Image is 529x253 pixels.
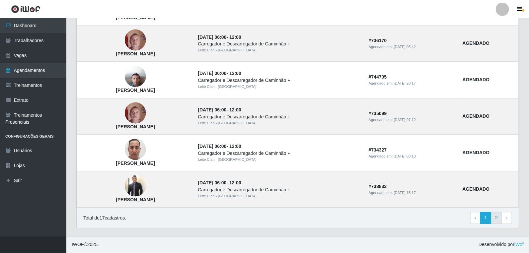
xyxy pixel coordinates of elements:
[198,34,241,40] strong: -
[116,88,155,93] strong: [PERSON_NAME]
[116,124,155,130] strong: [PERSON_NAME]
[229,144,241,149] time: 12:00
[394,155,416,158] time: [DATE] 03:13
[369,38,387,43] strong: # 736170
[198,150,360,157] div: Carregador e Descarregador de Caminhão +
[125,99,146,127] img: Jose Gilmar de Oliveira morais
[198,121,360,126] div: Leite Clan - [GEOGRAPHIC_DATA]
[369,117,455,123] div: Agendado em:
[198,77,360,84] div: Carregador e Descarregador de Caminhão +
[229,107,241,113] time: 12:00
[229,34,241,40] time: 12:00
[198,114,360,121] div: Carregador e Descarregador de Caminhão +
[198,107,241,113] strong: -
[463,150,490,156] strong: AGENDADO
[394,191,416,195] time: [DATE] 15:17
[72,241,99,248] span: © 2025 .
[198,187,360,194] div: Carregador e Descarregador de Caminhão +
[369,154,455,159] div: Agendado em:
[11,5,40,13] img: CoreUI Logo
[198,180,241,186] strong: -
[394,82,416,86] time: [DATE] 20:17
[116,51,155,57] strong: [PERSON_NAME]
[463,41,490,46] strong: AGENDADO
[502,212,512,224] a: Next
[198,180,226,186] time: [DATE] 06:00
[83,215,126,222] p: Total de 17 cadastros.
[125,126,146,173] img: Lucas Aguiar Brito
[369,81,455,87] div: Agendado em:
[125,63,146,91] img: Jose Francisco de Souza Neto
[198,84,360,90] div: Leite Clan - [GEOGRAPHIC_DATA]
[198,48,360,53] div: Leite Clan - [GEOGRAPHIC_DATA]
[463,187,490,192] strong: AGENDADO
[125,26,146,54] img: Jose Gilmar de Oliveira morais
[463,77,490,83] strong: AGENDADO
[198,34,226,40] time: [DATE] 06:00
[506,215,508,221] span: ›
[369,184,387,189] strong: # 733832
[116,161,155,166] strong: [PERSON_NAME]
[198,71,226,76] time: [DATE] 06:00
[369,75,387,80] strong: # 744705
[369,148,387,153] strong: # 734327
[369,44,455,50] div: Agendado em:
[470,212,512,224] nav: pagination
[125,175,146,198] img: Edvaldo Pereira dos Santos
[491,212,502,224] a: 2
[229,71,241,76] time: 12:00
[229,180,241,186] time: 12:00
[116,197,155,203] strong: [PERSON_NAME]
[470,212,481,224] a: Previous
[475,215,476,221] span: ‹
[369,190,455,196] div: Agendado em:
[198,107,226,113] time: [DATE] 06:00
[198,41,360,48] div: Carregador e Descarregador de Caminhão +
[463,114,490,119] strong: AGENDADO
[514,242,524,247] a: iWof
[198,157,360,163] div: Leite Clan - [GEOGRAPHIC_DATA]
[198,194,360,199] div: Leite Clan - [GEOGRAPHIC_DATA]
[394,118,416,122] time: [DATE] 07:12
[198,71,241,76] strong: -
[198,144,241,149] strong: -
[479,241,524,248] span: Desenvolvido por
[394,45,416,49] time: [DATE] 05:42
[198,144,226,149] time: [DATE] 06:00
[369,111,387,116] strong: # 735099
[480,212,491,224] a: 1
[72,242,84,247] span: IWOF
